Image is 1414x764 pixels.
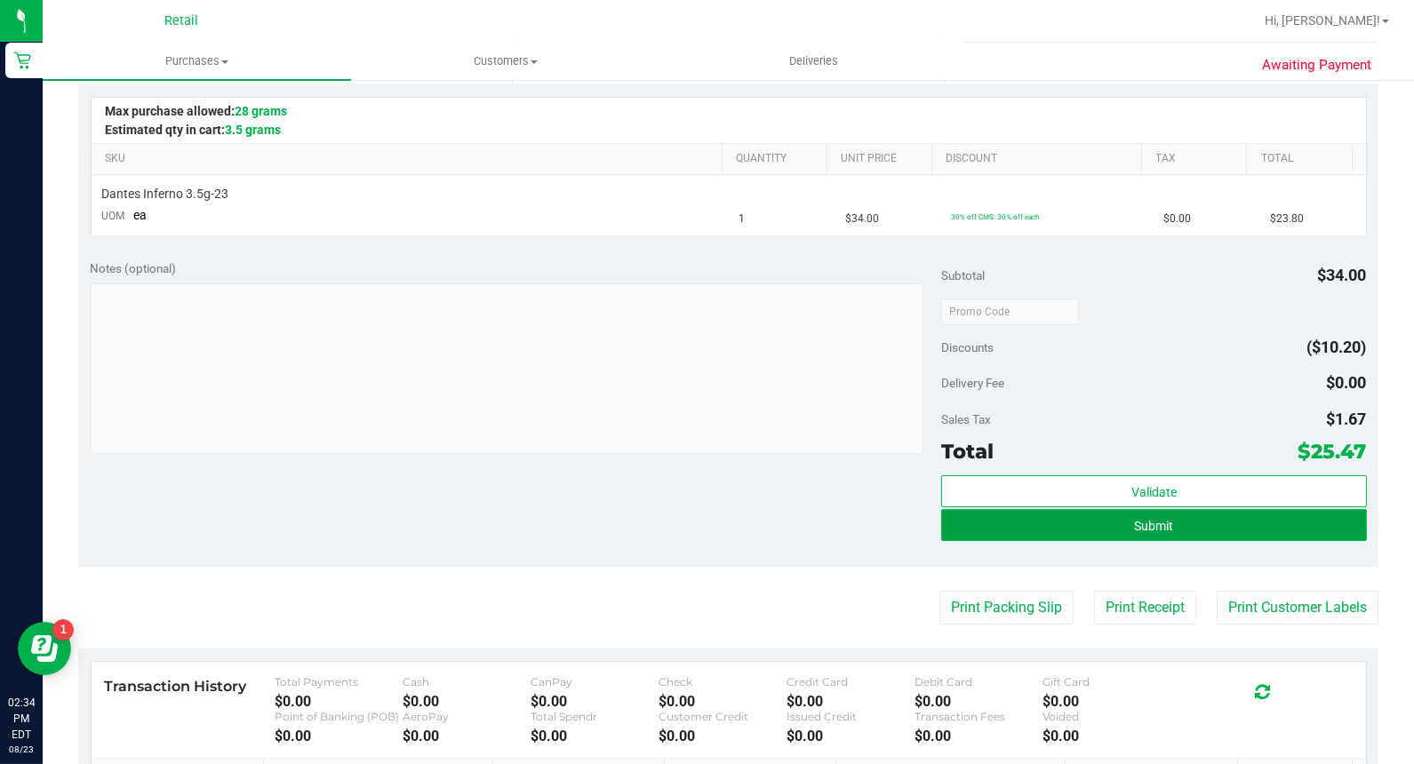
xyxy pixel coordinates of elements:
div: CanPay [531,675,659,688]
span: $34.00 [845,211,879,227]
span: 1 [739,211,746,227]
div: $0.00 [403,728,531,744]
button: Submit [941,509,1367,541]
div: $0.00 [531,693,659,710]
div: $0.00 [403,693,531,710]
span: Max purchase allowed: [105,104,287,118]
a: Tax [1156,152,1241,166]
span: UOM [102,210,125,222]
button: Validate [941,475,1367,507]
div: Customer Credit [659,710,787,723]
div: $0.00 [531,728,659,744]
span: Hi, [PERSON_NAME]! [1265,13,1380,28]
div: $0.00 [915,693,1043,710]
span: Retail [164,13,198,28]
input: Promo Code [941,298,1079,325]
div: Issued Credit [787,710,915,723]
a: Discount [946,152,1135,166]
span: Purchases [43,53,351,69]
a: Unit Price [841,152,925,166]
span: $34.00 [1318,266,1367,284]
span: $23.80 [1270,211,1304,227]
span: ea [134,208,148,222]
a: Purchases [43,43,351,80]
div: $0.00 [659,693,787,710]
div: Check [659,675,787,688]
div: Debit Card [915,675,1043,688]
span: Submit [1134,519,1173,533]
div: $0.00 [787,728,915,744]
span: Sales Tax [941,412,991,426]
div: Total Payments [275,675,403,688]
div: $0.00 [787,693,915,710]
div: $0.00 [1043,728,1170,744]
iframe: Resource center unread badge [52,619,74,641]
div: $0.00 [915,728,1043,744]
a: SKU [105,152,715,166]
p: 08/23 [8,743,35,756]
a: Quantity [736,152,820,166]
div: Voided [1043,710,1170,723]
span: Notes (optional) [91,261,177,275]
span: $0.00 [1164,211,1192,227]
iframe: Resource center [18,622,71,675]
button: Print Packing Slip [939,591,1074,625]
span: Customers [352,53,659,69]
span: 3.5 grams [225,123,281,137]
div: $0.00 [275,693,403,710]
p: 02:34 PM EDT [8,695,35,743]
span: $25.47 [1298,439,1367,464]
inline-svg: Retail [13,52,31,69]
div: Transaction Fees [915,710,1043,723]
a: Deliveries [659,43,968,80]
div: AeroPay [403,710,531,723]
button: Print Customer Labels [1217,591,1378,625]
button: Print Receipt [1094,591,1196,625]
a: Total [1261,152,1346,166]
div: Point of Banking (POB) [275,710,403,723]
span: $0.00 [1327,373,1367,392]
span: 28 grams [235,104,287,118]
span: Estimated qty in cart: [105,123,281,137]
div: Gift Card [1043,675,1170,688]
span: Total [941,439,994,464]
span: Dantes Inferno 3.5g-23 [102,186,229,203]
span: 30% off CMS: 30% off each [952,212,1040,221]
span: $1.67 [1327,410,1367,428]
span: Deliveries [765,53,862,69]
span: Delivery Fee [941,376,1004,390]
span: Subtotal [941,268,985,283]
div: Total Spendr [531,710,659,723]
div: $0.00 [659,728,787,744]
div: Cash [403,675,531,688]
span: Discounts [941,331,994,363]
a: Customers [351,43,659,80]
span: Validate [1131,485,1177,499]
div: $0.00 [1043,693,1170,710]
div: $0.00 [275,728,403,744]
div: Credit Card [787,675,915,688]
span: Awaiting Payment [1262,55,1371,76]
span: ($10.20) [1307,338,1367,356]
